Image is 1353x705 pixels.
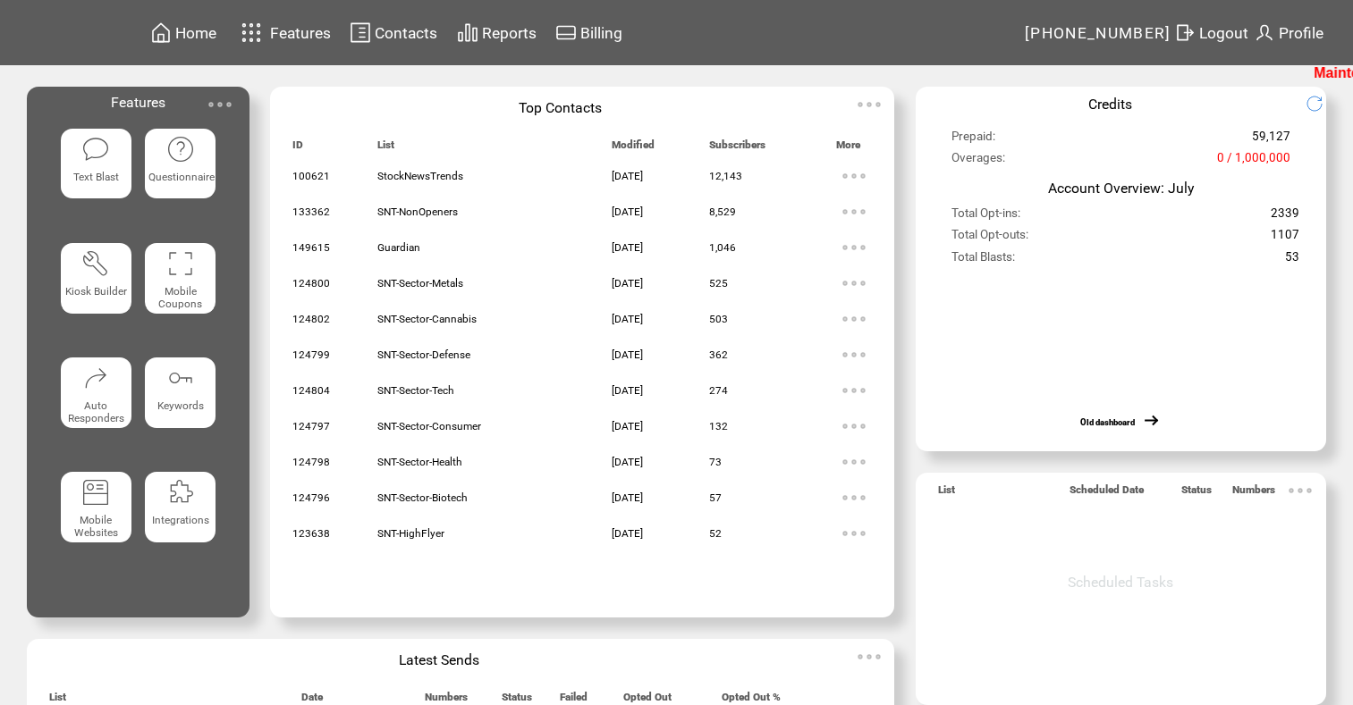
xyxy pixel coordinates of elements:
[938,483,955,504] span: List
[73,171,119,183] span: Text Blast
[175,24,216,42] span: Home
[1048,180,1194,197] span: Account Overview: July
[61,243,131,343] a: Kiosk Builder
[292,384,330,397] span: 124804
[145,472,216,572] a: Integrations
[148,171,215,183] span: Questionnaire
[292,241,330,254] span: 149615
[111,94,165,111] span: Features
[612,348,643,361] span: [DATE]
[836,480,872,516] img: ellypsis.svg
[1181,483,1212,504] span: Status
[377,170,463,182] span: StockNewsTrends
[836,408,872,444] img: ellypsis.svg
[377,527,444,540] span: SNT-HighFlyer
[81,249,110,278] img: tool%201.svg
[292,277,330,290] span: 124800
[65,285,127,298] span: Kiosk Builder
[1282,473,1318,508] img: ellypsis.svg
[1080,417,1135,427] a: Old dashboard
[1252,130,1290,151] span: 59,127
[612,138,655,159] span: Modified
[612,384,643,397] span: [DATE]
[292,313,330,325] span: 124802
[612,241,643,254] span: [DATE]
[1232,483,1275,504] span: Numbers
[836,301,872,337] img: ellypsis.svg
[377,348,470,361] span: SNT-Sector-Defense
[1306,95,1337,113] img: refresh.png
[166,135,195,164] img: questionnaire.svg
[145,129,216,229] a: Questionnaire
[375,24,437,42] span: Contacts
[377,313,477,325] span: SNT-Sector-Cannabis
[152,514,209,526] span: Integrations
[482,24,537,42] span: Reports
[166,249,195,278] img: coupons.svg
[399,651,479,668] span: Latest Sends
[68,399,124,424] span: Auto Responders
[709,456,722,468] span: 73
[292,206,330,218] span: 133362
[709,527,722,540] span: 52
[158,285,202,310] span: Mobile Coupons
[377,420,481,432] span: SNT-Sector-Consumer
[951,206,1020,228] span: Total Opt-ins:
[1025,24,1171,42] span: [PHONE_NUMBER]
[145,357,216,457] a: Keywords
[709,277,728,290] span: 525
[951,250,1015,272] span: Total Blasts:
[1174,21,1196,44] img: exit.svg
[951,151,1005,172] span: Overages:
[236,18,267,47] img: features.svg
[1088,96,1132,113] span: Credits
[612,527,643,540] span: [DATE]
[851,87,887,122] img: ellypsis.svg
[148,19,219,46] a: Home
[612,170,643,182] span: [DATE]
[709,313,728,325] span: 503
[145,243,216,343] a: Mobile Coupons
[553,19,625,46] a: Billing
[709,170,742,182] span: 12,143
[1068,574,1173,591] span: Scheduled Tasks
[836,138,860,159] span: More
[612,420,643,432] span: [DATE]
[292,138,303,159] span: ID
[709,384,728,397] span: 274
[377,138,394,159] span: List
[951,130,995,151] span: Prepaid:
[61,129,131,229] a: Text Blast
[377,241,420,254] span: Guardian
[709,348,728,361] span: 362
[81,135,110,164] img: text-blast.svg
[612,277,643,290] span: [DATE]
[709,491,722,504] span: 57
[580,24,622,42] span: Billing
[74,514,118,539] span: Mobile Websites
[270,24,331,42] span: Features
[1217,151,1290,172] span: 0 / 1,000,000
[1271,206,1299,228] span: 2339
[1251,19,1326,46] a: Profile
[1199,24,1248,42] span: Logout
[377,384,454,397] span: SNT-Sector-Tech
[377,491,468,504] span: SNT-Sector-Biotech
[555,21,577,44] img: creidtcard.svg
[377,456,462,468] span: SNT-Sector-Health
[836,265,872,301] img: ellypsis.svg
[350,21,371,44] img: contacts.svg
[836,444,872,480] img: ellypsis.svg
[292,456,330,468] span: 124798
[292,491,330,504] span: 124796
[292,170,330,182] span: 100621
[61,357,131,457] a: Auto Responders
[166,478,195,507] img: integrations.svg
[457,21,478,44] img: chart.svg
[292,527,330,540] span: 123638
[166,364,195,392] img: keywords.svg
[709,241,736,254] span: 1,046
[836,337,872,373] img: ellypsis.svg
[347,19,440,46] a: Contacts
[1254,21,1275,44] img: profile.svg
